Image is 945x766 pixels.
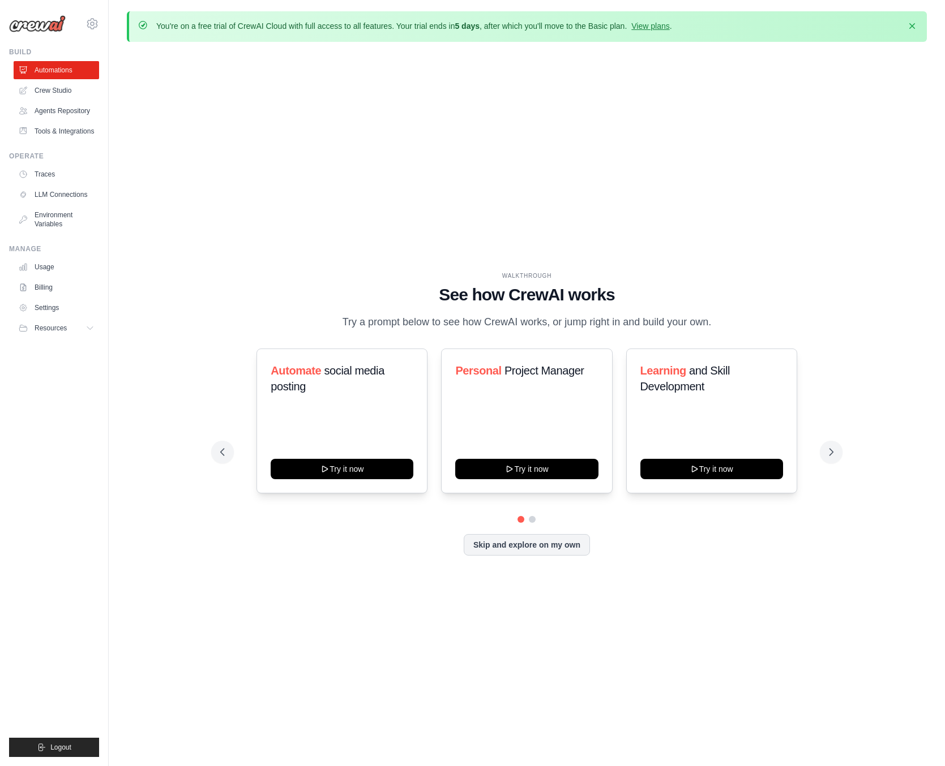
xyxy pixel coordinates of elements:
a: Settings [14,299,99,317]
div: WALKTHROUGH [220,272,833,280]
span: Learning [640,364,686,377]
span: social media posting [271,364,384,393]
p: Try a prompt below to see how CrewAI works, or jump right in and build your own. [336,314,717,330]
span: Resources [35,324,67,333]
div: Build [9,48,99,57]
a: Billing [14,278,99,296]
button: Skip and explore on my own [464,534,590,556]
a: View plans [631,21,669,31]
p: You're on a free trial of CrewAI Cloud with full access to all features. Your trial ends in , aft... [156,20,672,32]
button: Try it now [640,459,783,479]
a: Usage [14,258,99,276]
span: Automate [271,364,321,377]
h1: See how CrewAI works [220,285,833,305]
a: Traces [14,165,99,183]
span: Logout [50,743,71,752]
strong: 5 days [455,21,480,31]
div: Operate [9,152,99,161]
a: Tools & Integrations [14,122,99,140]
a: Environment Variables [14,206,99,233]
a: Agents Repository [14,102,99,120]
a: LLM Connections [14,186,99,204]
a: Crew Studio [14,81,99,100]
span: Project Manager [504,364,584,377]
a: Automations [14,61,99,79]
button: Try it now [271,459,413,479]
span: Personal [455,364,501,377]
div: Manage [9,244,99,253]
img: Logo [9,15,66,32]
button: Try it now [455,459,598,479]
button: Resources [14,319,99,337]
button: Logout [9,738,99,757]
